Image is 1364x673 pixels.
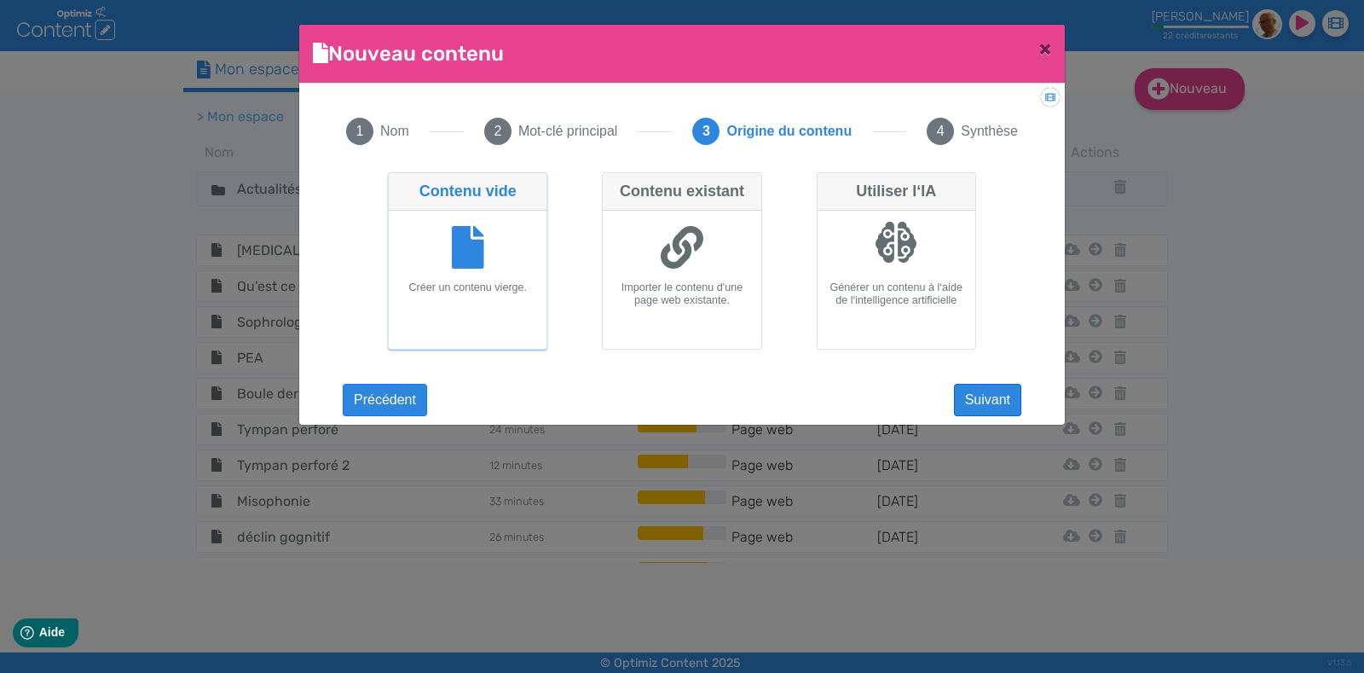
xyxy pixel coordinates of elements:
[954,384,1021,416] button: Suivant
[389,173,546,211] div: Contenu vide
[1039,37,1051,61] span: ×
[824,281,968,307] h6: Générer un contenu à l‘aide de l‘intelligence artificielle
[610,281,754,307] h6: Importer le contenu d'une page web existante.
[1026,25,1065,73] button: Close
[343,384,427,416] button: Précédent
[961,121,1018,142] span: Synthèse
[906,97,1038,165] button: 4Synthèse
[464,97,638,165] button: 2Mot-clé principal
[927,118,954,145] span: 4
[603,173,760,211] div: Contenu existant
[672,97,872,165] button: 3Origine du contenu
[313,38,504,69] h4: Nouveau contenu
[726,121,852,142] span: Origine du contenu
[396,281,540,294] h6: Créer un contenu vierge.
[818,173,975,211] div: Utiliser l‘IA
[484,118,511,145] span: 2
[346,118,373,145] span: 1
[518,121,617,142] span: Mot-clé principal
[380,121,409,142] span: Nom
[326,97,430,165] button: 1Nom
[692,118,720,145] span: 3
